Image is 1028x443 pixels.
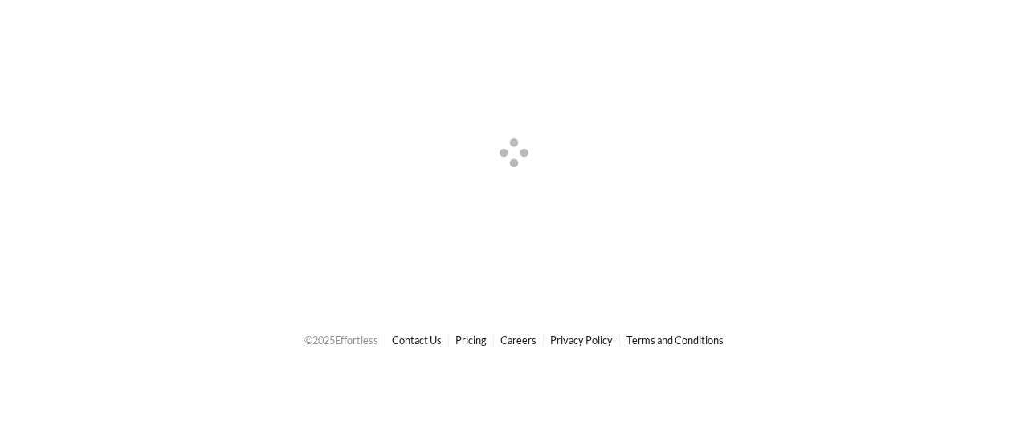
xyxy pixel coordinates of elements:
a: Careers [500,334,536,347]
a: Pricing [455,334,487,347]
a: Terms and Conditions [626,334,724,347]
a: Contact Us [392,334,442,347]
a: Privacy Policy [550,334,613,347]
span: © 2025 Effortless [304,334,378,347]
